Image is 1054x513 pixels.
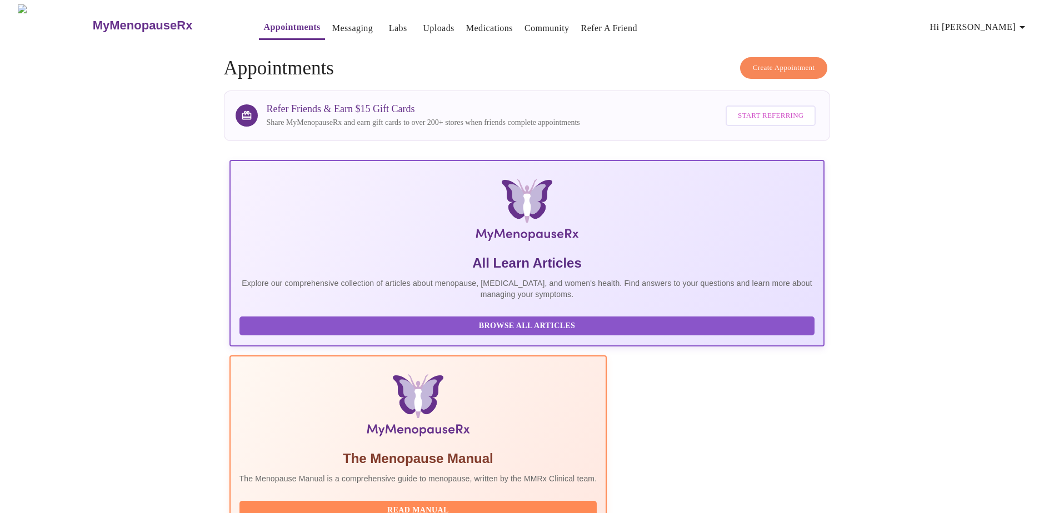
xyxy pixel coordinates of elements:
h4: Appointments [224,57,831,79]
img: MyMenopauseRx Logo [18,4,91,46]
button: Browse All Articles [239,316,815,336]
button: Appointments [259,16,324,40]
p: Share MyMenopauseRx and earn gift cards to over 200+ stores when friends complete appointments [267,117,580,128]
a: Messaging [332,21,373,36]
button: Messaging [328,17,377,39]
a: Uploads [423,21,454,36]
a: Medications [466,21,513,36]
span: Browse All Articles [251,319,804,333]
button: Hi [PERSON_NAME] [926,16,1033,38]
h5: The Menopause Manual [239,450,597,467]
span: Create Appointment [753,62,815,74]
button: Create Appointment [740,57,828,79]
button: Community [520,17,574,39]
span: Hi [PERSON_NAME] [930,19,1029,35]
button: Medications [462,17,517,39]
button: Start Referring [726,105,816,126]
h3: MyMenopauseRx [93,18,193,33]
a: MyMenopauseRx [91,6,237,45]
button: Labs [380,17,416,39]
button: Refer a Friend [577,17,642,39]
p: Explore our comprehensive collection of articles about menopause, [MEDICAL_DATA], and women's hea... [239,278,815,300]
h3: Refer Friends & Earn $15 Gift Cards [267,103,580,115]
a: Start Referring [723,100,818,132]
a: Appointments [263,19,320,35]
button: Uploads [418,17,459,39]
img: MyMenopauseRx Logo [329,179,726,245]
h5: All Learn Articles [239,254,815,272]
a: Refer a Friend [581,21,638,36]
span: Start Referring [738,109,803,122]
p: The Menopause Manual is a comprehensive guide to menopause, written by the MMRx Clinical team. [239,473,597,484]
a: Labs [389,21,407,36]
img: Menopause Manual [296,374,540,441]
a: Browse All Articles [239,320,818,330]
a: Community [524,21,570,36]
